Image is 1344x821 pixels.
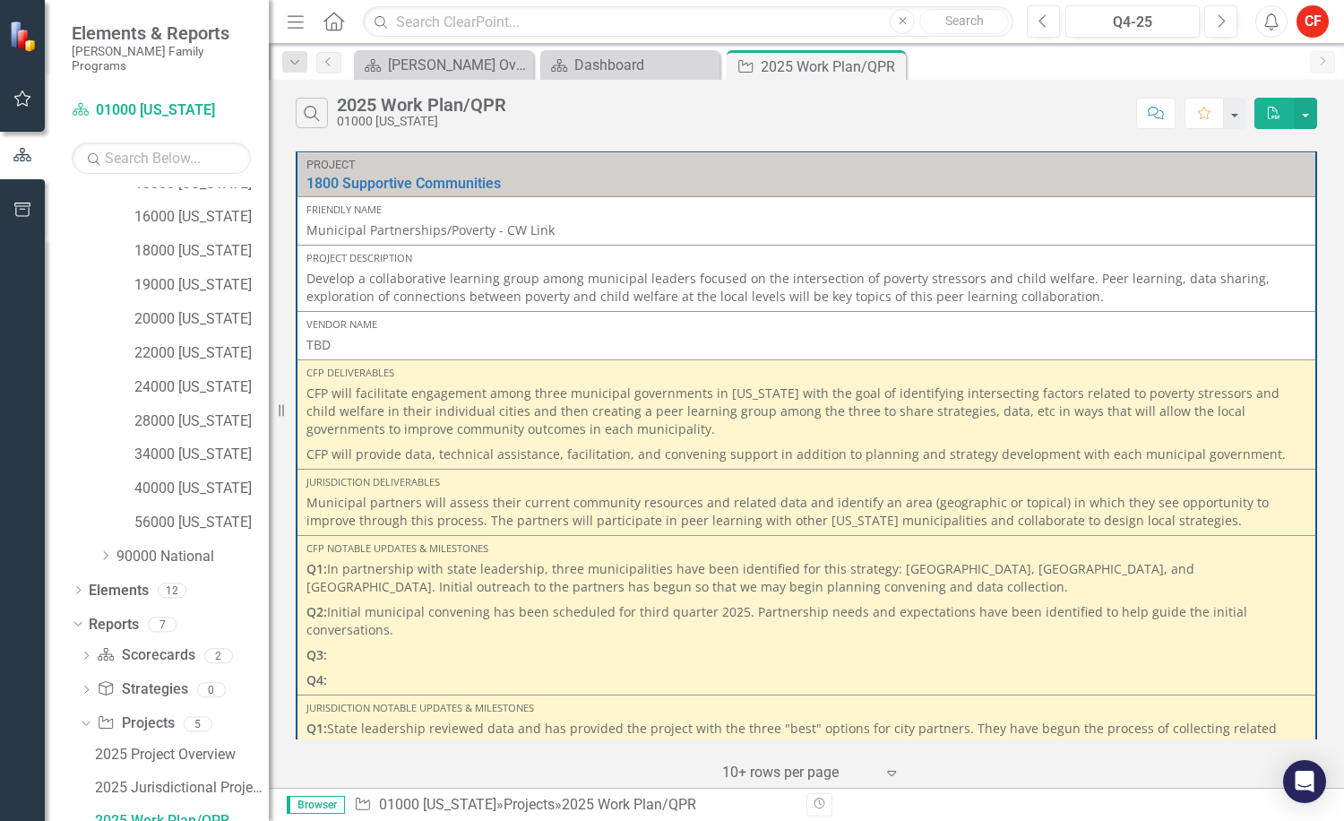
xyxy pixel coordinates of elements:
[306,203,1306,217] div: Friendly Name
[306,385,1306,442] p: CFP will facilitate engagement among three municipal governments in [US_STATE] with the goal of i...
[358,54,529,76] a: [PERSON_NAME] Overview
[89,581,149,601] a: Elements
[158,583,186,598] div: 12
[134,207,269,228] a: 16000 [US_STATE]
[134,241,269,262] a: 18000 [US_STATE]
[306,442,1306,463] p: CFP will provide data, technical assistance, facilitation, and convening support in addition to p...
[1065,5,1200,38] button: Q4-25
[1072,12,1193,33] div: Q4-25
[134,411,269,432] a: 28000 [US_STATE]
[148,617,177,632] div: 7
[919,9,1009,34] button: Search
[306,720,327,737] strong: Q1:
[90,740,269,769] a: 2025 Project Overview
[306,541,1306,556] div: CFP Notable Updates & Milestones
[337,95,506,115] div: 2025 Work Plan/QPR
[306,600,1306,643] p: Initial municipal convening has been scheduled for third quarter 2025. Partnership needs and expe...
[72,22,251,44] span: Elements & Reports
[306,336,331,353] span: TBD
[1283,760,1326,803] div: Open Intercom Messenger
[97,713,174,734] a: Projects
[306,270,1306,306] p: Develop a collaborative learning group among municipal leaders focused on the intersection of pov...
[306,720,1306,759] p: State leadership reviewed data and has provided the project with the three "best" options for cit...
[562,796,696,813] div: 2025 Work Plan/QPR
[95,780,269,796] div: 2025 Jurisdictional Projects Assessment
[97,679,187,700] a: Strategies
[945,13,984,28] span: Search
[306,366,1306,380] div: CFP Deliverables
[337,115,506,128] div: 01000 [US_STATE]
[184,716,212,731] div: 5
[761,56,901,78] div: 2025 Work Plan/QPR
[306,494,1306,530] p: Municipal partners will assess their current community resources and related data and identify an...
[306,159,1306,171] div: Project
[306,560,327,577] strong: Q1:
[9,21,40,52] img: ClearPoint Strategy
[134,445,269,465] a: 34000 [US_STATE]
[306,560,1306,600] p: In partnership with state leadership, three municipalities have been identified for this strategy...
[574,54,715,76] div: Dashboard
[1297,5,1329,38] button: CF
[72,44,251,73] small: [PERSON_NAME] Family Programs
[306,603,327,620] strong: Q2:
[306,221,555,238] span: Municipal Partnerships/Poverty - CW Link
[306,317,1306,332] div: Vendor Name
[89,615,139,635] a: Reports
[388,54,529,76] div: [PERSON_NAME] Overview
[545,54,715,76] a: Dashboard
[306,176,1306,192] a: 1800 Supportive Communities
[72,143,251,174] input: Search Below...
[134,343,269,364] a: 22000 [US_STATE]
[287,796,345,814] span: Browser
[72,100,251,121] a: 01000 [US_STATE]
[306,701,1306,715] div: Jurisdiction Notable Updates & Milestones
[134,479,269,499] a: 40000 [US_STATE]
[204,648,233,663] div: 2
[197,682,226,697] div: 0
[306,475,1306,489] div: Jurisdiction Deliverables
[134,513,269,533] a: 56000 [US_STATE]
[134,377,269,398] a: 24000 [US_STATE]
[116,547,269,567] a: 90000 National
[97,645,194,666] a: Scorecards
[379,796,496,813] a: 01000 [US_STATE]
[306,251,1306,265] div: Project Description
[306,646,327,663] strong: Q3:
[363,6,1013,38] input: Search ClearPoint...
[306,671,327,688] strong: Q4:
[354,795,793,816] div: » »
[504,796,555,813] a: Projects
[95,747,269,763] div: 2025 Project Overview
[134,309,269,330] a: 20000 [US_STATE]
[90,773,269,802] a: 2025 Jurisdictional Projects Assessment
[134,275,269,296] a: 19000 [US_STATE]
